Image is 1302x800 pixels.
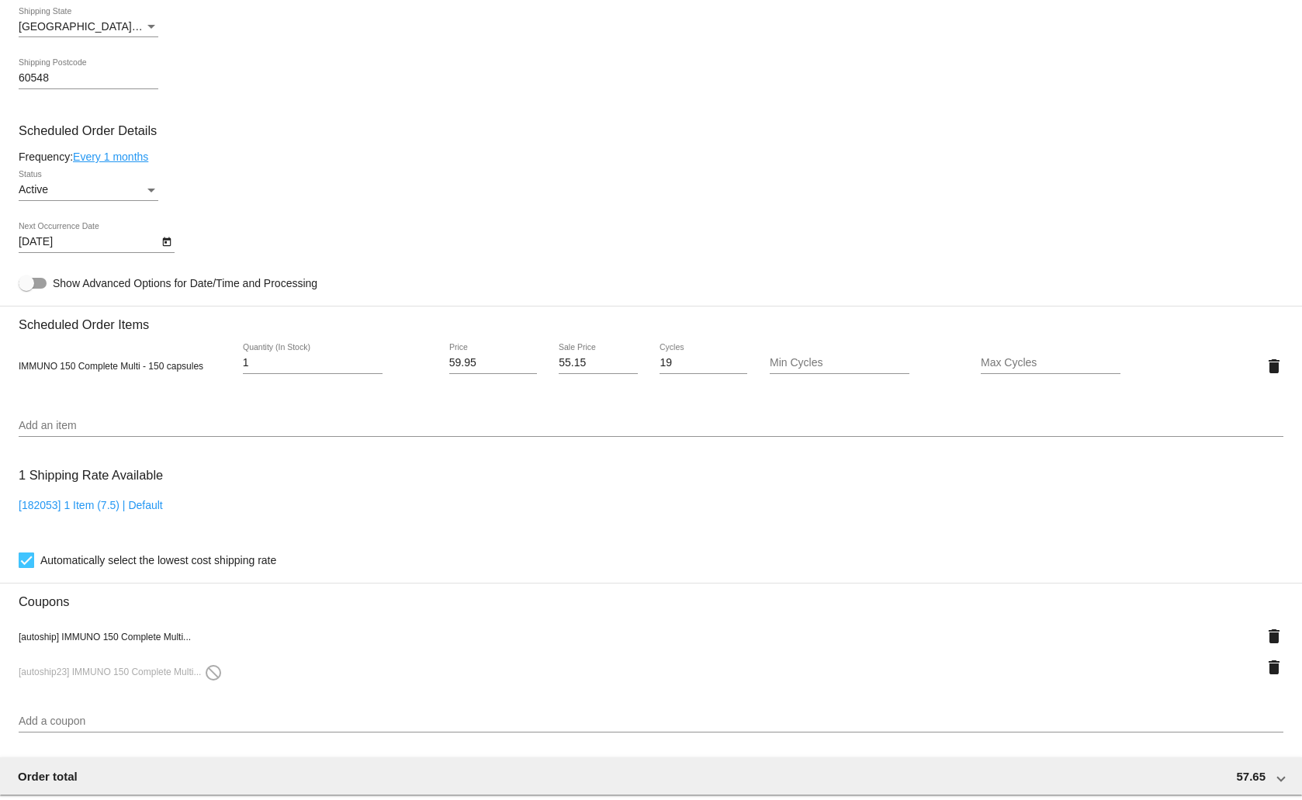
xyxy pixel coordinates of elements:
[19,184,158,196] mat-select: Status
[204,663,223,682] mat-icon: do_not_disturb
[19,123,1283,138] h3: Scheduled Order Details
[1265,357,1283,376] mat-icon: delete
[1236,770,1266,783] span: 57.65
[73,151,148,163] a: Every 1 months
[19,21,158,33] mat-select: Shipping State
[18,770,78,783] span: Order total
[243,357,383,369] input: Quantity (In Stock)
[19,667,223,677] span: [autoship23] IMMUNO 150 Complete Multi...
[19,236,158,248] input: Next Occurrence Date
[660,357,747,369] input: Cycles
[19,20,201,33] span: [GEOGRAPHIC_DATA] | [US_STATE]
[40,551,276,570] span: Automatically select the lowest cost shipping rate
[158,233,175,249] button: Open calendar
[19,459,163,492] h3: 1 Shipping Rate Available
[1265,627,1283,646] mat-icon: delete
[19,151,1283,163] div: Frequency:
[559,357,638,369] input: Sale Price
[19,632,191,642] span: [autoship] IMMUNO 150 Complete Multi...
[19,420,1283,432] input: Add an item
[19,583,1283,609] h3: Coupons
[19,183,48,196] span: Active
[19,499,163,511] a: [182053] 1 Item (7.5) | Default
[19,72,158,85] input: Shipping Postcode
[19,306,1283,332] h3: Scheduled Order Items
[981,357,1120,369] input: Max Cycles
[770,357,909,369] input: Min Cycles
[53,275,317,291] span: Show Advanced Options for Date/Time and Processing
[1265,658,1283,677] mat-icon: delete
[449,357,537,369] input: Price
[19,715,1283,728] input: Add a coupon
[19,361,203,372] span: IMMUNO 150 Complete Multi - 150 capsules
